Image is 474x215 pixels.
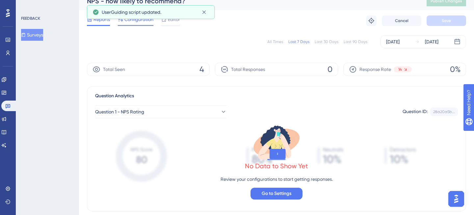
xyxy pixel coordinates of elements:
div: Question ID: [403,107,428,116]
button: Question 1 - NPS Rating [95,105,227,118]
span: Total Responses [231,65,265,73]
span: Response Rate [359,65,391,73]
span: 14 [398,67,402,72]
span: Go to Settings [262,190,291,198]
iframe: UserGuiding AI Assistant Launcher [446,189,466,209]
span: Cancel [395,18,408,23]
div: Last 90 Days [344,39,367,44]
div: 28a20a5b... [433,109,455,114]
span: Total Seen [103,65,125,73]
span: Save [442,18,451,23]
span: Question 1 - NPS Rating [95,108,144,116]
div: No Data to Show Yet [245,161,308,171]
div: [DATE] [386,38,400,46]
span: Configuration [124,15,153,23]
span: 0 [328,64,332,75]
button: Cancel [382,15,421,26]
span: UserGuiding script updated. [102,8,161,16]
button: Surveys [21,29,43,41]
span: Editor [168,15,180,23]
div: All Times [267,39,283,44]
div: FEEDBACK [21,16,40,21]
p: Review your configurations to start getting responses. [221,175,333,183]
button: Save [427,15,466,26]
span: Question Analytics [95,92,134,100]
div: Last 30 Days [315,39,338,44]
span: Reports [93,15,110,23]
span: 4 [199,64,204,75]
button: Go to Settings [250,188,303,200]
div: [DATE] [425,38,438,46]
span: Need Help? [15,2,41,10]
div: Last 7 Days [288,39,309,44]
span: 0% [450,64,461,75]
